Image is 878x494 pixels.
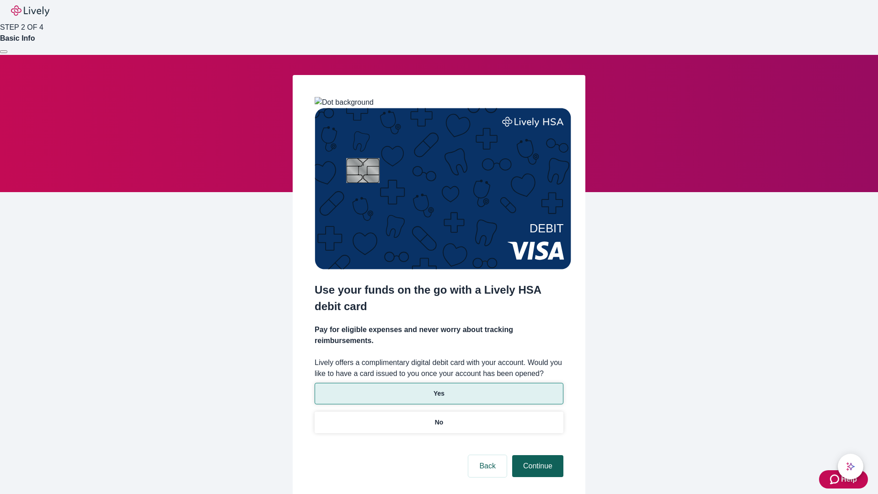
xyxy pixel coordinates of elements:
button: Continue [512,455,563,477]
h2: Use your funds on the go with a Lively HSA debit card [315,282,563,315]
p: Yes [434,389,444,398]
button: No [315,412,563,433]
h4: Pay for eligible expenses and never worry about tracking reimbursements. [315,324,563,346]
button: Back [468,455,507,477]
img: Lively [11,5,49,16]
button: Yes [315,383,563,404]
img: Debit card [315,108,571,269]
svg: Lively AI Assistant [846,462,855,471]
svg: Zendesk support icon [830,474,841,485]
img: Dot background [315,97,374,108]
button: chat [838,454,863,479]
button: Zendesk support iconHelp [819,470,868,489]
label: Lively offers a complimentary digital debit card with your account. Would you like to have a card... [315,357,563,379]
p: No [435,418,444,427]
span: Help [841,474,857,485]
